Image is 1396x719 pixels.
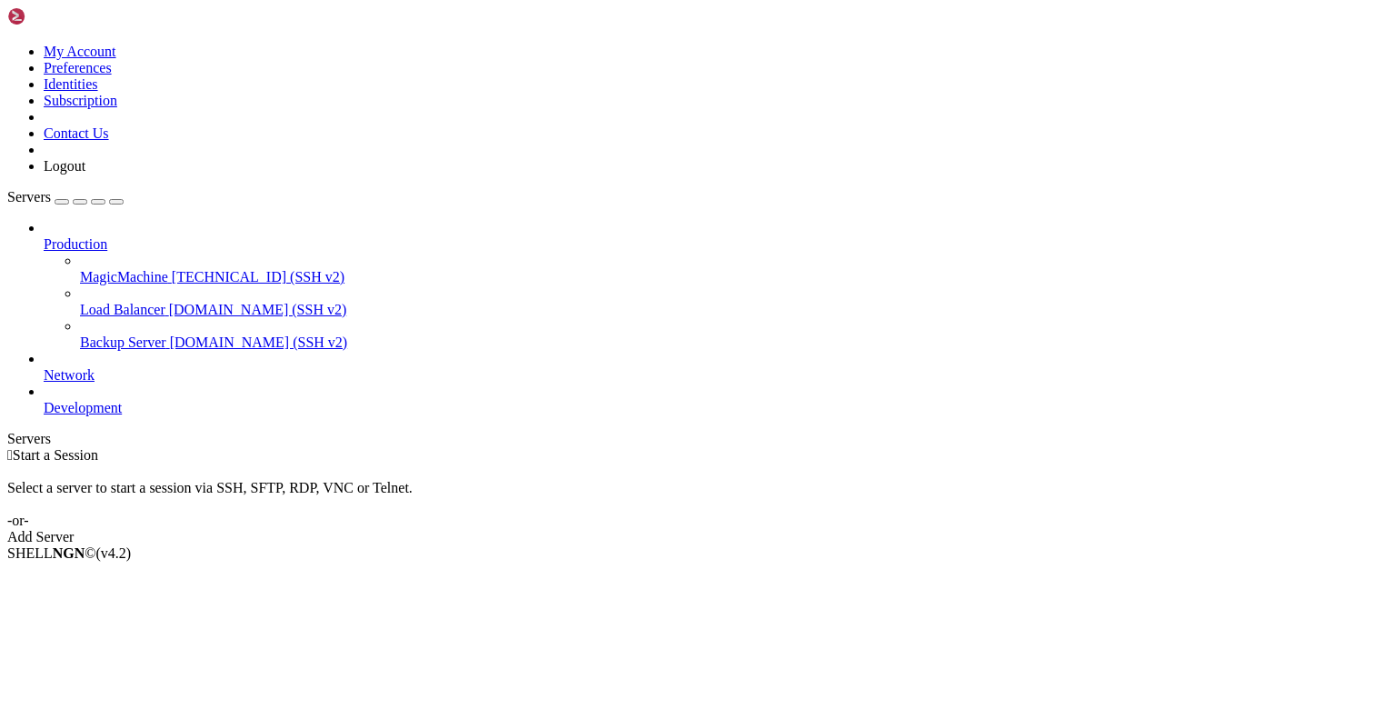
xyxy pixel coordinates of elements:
a: Logout [44,158,85,174]
span: [DOMAIN_NAME] (SSH v2) [170,335,348,350]
span: Load Balancer [80,302,165,317]
a: Subscription [44,93,117,108]
a: My Account [44,44,116,59]
a: Development [44,400,1389,416]
div: Add Server [7,529,1389,545]
a: Production [44,236,1389,253]
span: Production [44,236,107,252]
span: Servers [7,189,51,205]
a: Preferences [44,60,112,75]
li: MagicMachine [TECHNICAL_ID] (SSH v2) [80,253,1389,285]
li: Development [44,384,1389,416]
li: Backup Server [DOMAIN_NAME] (SSH v2) [80,318,1389,351]
li: Production [44,220,1389,351]
a: Contact Us [44,125,109,141]
li: Load Balancer [DOMAIN_NAME] (SSH v2) [80,285,1389,318]
span: MagicMachine [80,269,168,285]
span:  [7,447,13,463]
li: Network [44,351,1389,384]
span: SHELL © [7,545,131,561]
span: [DOMAIN_NAME] (SSH v2) [169,302,347,317]
b: NGN [53,545,85,561]
span: [TECHNICAL_ID] (SSH v2) [172,269,344,285]
div: Servers [7,431,1389,447]
span: Development [44,400,122,415]
span: Backup Server [80,335,166,350]
span: Network [44,367,95,383]
span: Start a Session [13,447,98,463]
a: Load Balancer [DOMAIN_NAME] (SSH v2) [80,302,1389,318]
a: MagicMachine [TECHNICAL_ID] (SSH v2) [80,269,1389,285]
a: Network [44,367,1389,384]
a: Identities [44,76,98,92]
a: Backup Server [DOMAIN_NAME] (SSH v2) [80,335,1389,351]
img: Shellngn [7,7,112,25]
span: 4.2.0 [96,545,132,561]
div: Select a server to start a session via SSH, SFTP, RDP, VNC or Telnet. -or- [7,464,1389,529]
a: Servers [7,189,124,205]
